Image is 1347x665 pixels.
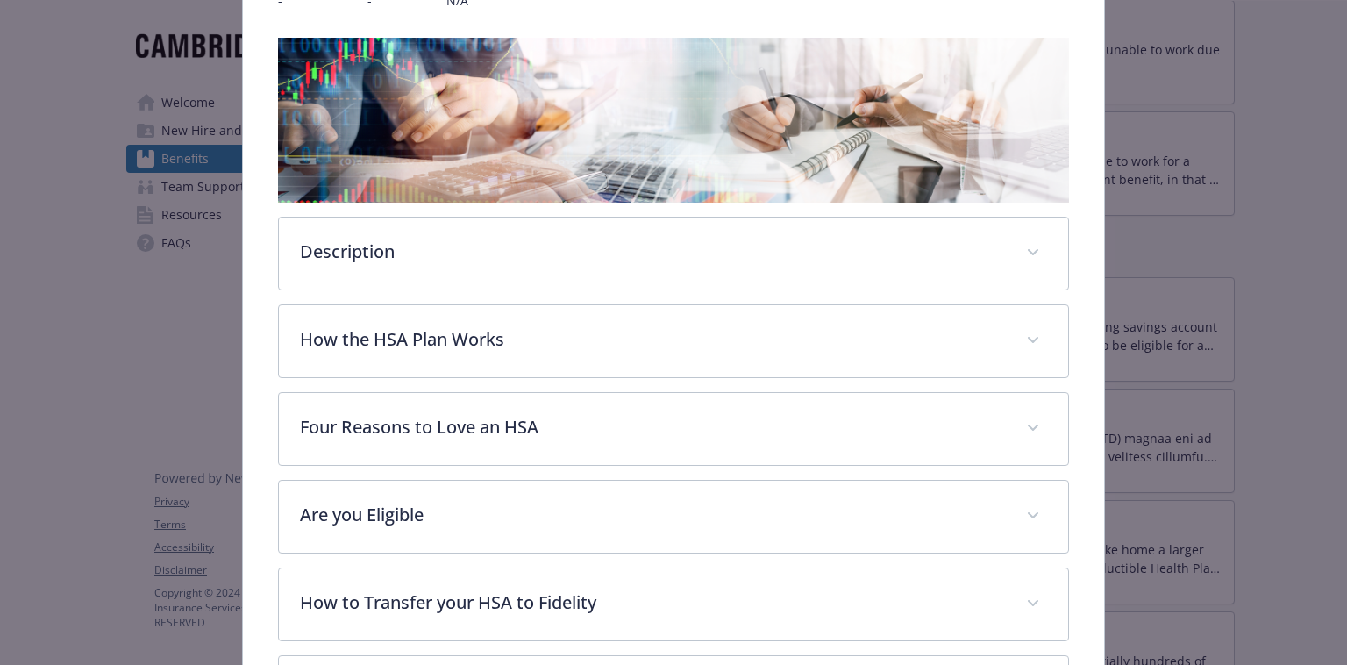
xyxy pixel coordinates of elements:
div: How to Transfer your HSA to Fidelity [279,568,1067,640]
p: Description [300,239,1004,265]
div: Four Reasons to Love an HSA [279,393,1067,465]
p: Four Reasons to Love an HSA [300,414,1004,440]
p: How the HSA Plan Works [300,326,1004,353]
img: banner [278,38,1068,203]
div: How the HSA Plan Works [279,305,1067,377]
p: Are you Eligible [300,502,1004,528]
p: How to Transfer your HSA to Fidelity [300,590,1004,616]
div: Are you Eligible [279,481,1067,553]
div: Description [279,218,1067,290]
